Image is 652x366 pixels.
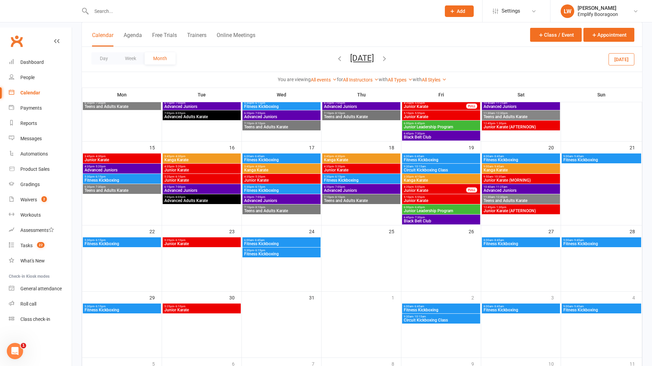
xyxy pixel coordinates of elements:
span: Junior Karate [164,308,239,312]
th: Mon [82,88,162,102]
span: Fitness Kickboxing [84,242,160,246]
span: Fitness Kickboxing [84,178,160,182]
span: Teens and Adults Karate [483,115,559,119]
span: 7:10pm [324,112,399,115]
div: Automations [20,151,48,157]
span: - 7:30pm [94,102,106,105]
span: - 8:45am [493,305,504,308]
span: Fitness Kickboxing [483,242,559,246]
span: 6:15pm [164,102,239,105]
span: Junior Leadership Program [403,125,479,129]
span: 5:25pm [164,175,239,178]
span: Junior Karate [324,168,399,172]
span: Settings [502,3,520,19]
span: Fitness Kickboxing [563,308,640,312]
span: Circuit Kickboxing Class [403,318,479,322]
div: Product Sales [20,166,50,172]
span: 4:20pm [403,185,467,188]
span: Kanga Karate [244,168,319,172]
th: Sun [561,88,642,102]
span: 5:30pm [244,102,319,105]
span: Junior Karate (MORNING) [483,178,559,182]
span: Junior Karate [164,242,239,246]
th: Tue [162,88,242,102]
span: Junior Karate [403,188,467,193]
div: 26 [469,225,481,237]
span: Circuit Kickboxing Class [403,168,479,172]
span: - 5:55pm [414,196,425,199]
button: Month [145,52,176,65]
span: - 6:10pm [174,305,185,308]
span: 6:00pm [403,122,479,125]
span: - 6:15pm [254,249,265,252]
span: 5:30pm [244,249,319,252]
a: Tasks 22 [9,238,72,253]
span: - 4:30pm [254,165,265,168]
span: - 8:10pm [334,112,345,115]
strong: with [379,77,388,82]
span: - 1:30pm [495,206,506,209]
span: 6:00am [403,305,479,308]
div: Payments [20,105,42,111]
div: Tasks [20,243,33,248]
span: Advanced Juniors [324,188,399,193]
span: - 8:10pm [334,196,345,199]
span: Junior Karate [403,199,479,203]
span: 5:25pm [164,305,239,308]
span: 8:00am [483,305,559,308]
span: Junior Leadership Program [403,209,479,213]
span: 6:45pm [403,216,479,219]
div: General attendance [20,286,62,291]
div: 29 [149,292,162,303]
div: 2 [471,292,481,303]
button: Class / Event [530,28,582,42]
span: 6:00pm [403,206,479,209]
span: - 6:10pm [174,239,185,242]
span: 6:20pm [244,112,319,115]
span: - 6:15pm [94,239,106,242]
a: All Types [388,77,413,83]
span: - 5:05pm [414,185,425,188]
span: - 1:30pm [495,122,506,125]
button: Agenda [124,32,142,47]
span: - 8:05pm [174,112,185,115]
span: - 6:10pm [174,175,185,178]
span: Junior Karate [244,178,319,182]
span: - 11:25am [495,102,507,105]
span: 3:30pm [403,175,479,178]
div: LW [561,4,574,18]
span: - 6:45pm [414,206,425,209]
a: Clubworx [8,33,25,50]
span: Fitness Kickboxing [84,308,160,312]
div: 20 [548,142,561,153]
span: Advanced Adults Karate [164,199,239,203]
strong: with [413,77,422,82]
span: Teens and Adults Karate [244,209,319,213]
span: 3:45pm [164,155,239,158]
span: 11:30am [483,196,559,199]
button: Add [445,5,474,17]
div: 3 [551,292,561,303]
span: 5:30pm [84,175,160,178]
span: 9:00am [563,155,640,158]
div: Reports [20,121,37,126]
span: Teens and Adults Karate [84,188,160,193]
span: - 10:35am [493,175,506,178]
span: Advanced Adults Karate [164,115,239,119]
span: Advanced Juniors [164,188,239,193]
span: - 6:15pm [94,305,106,308]
div: FULL [466,187,477,193]
span: Kanga Karate [164,158,239,162]
span: Junior Karate [84,158,160,162]
span: 7:10pm [244,122,319,125]
span: 5:30pm [324,175,399,178]
span: - 4:15pm [414,175,425,178]
span: Teens and Adults Karate [324,199,399,203]
span: 1 [21,343,26,348]
span: 6:00am [244,239,319,242]
span: Fitness Kickboxing [244,242,319,246]
span: Advanced Juniors [244,199,319,203]
div: 24 [309,225,321,237]
strong: for [337,77,343,82]
span: Teens and Adults Karate [84,105,160,109]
